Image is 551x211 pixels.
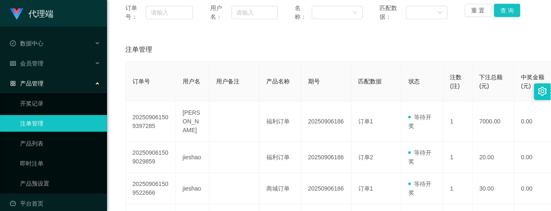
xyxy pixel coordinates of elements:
[444,173,473,204] td: 1
[521,74,545,89] span: 中奖金额(元)
[353,10,358,16] i: 图标: down
[146,6,193,19] input: 请输入
[494,4,521,17] button: 查 询
[358,185,373,192] span: 订单1
[538,87,547,96] i: 图标: setting
[450,74,462,89] span: 注数(注)
[176,102,209,142] td: [PERSON_NAME]
[473,102,515,142] td: 7000.00
[20,175,100,192] a: 产品预设置
[301,102,352,142] td: 20250906186
[480,74,503,89] span: 下注总额(元)
[10,80,43,87] span: 产品管理
[260,102,301,142] td: 福利订单
[10,40,43,47] span: 数据中心
[295,4,312,21] span: 名称：
[126,102,176,142] td: 202509061509397285
[10,80,16,86] i: 图标: appstore-o
[176,142,209,173] td: jieshao
[358,78,382,85] span: 匹配数据
[125,45,152,55] span: 注单管理
[126,142,176,173] td: 202509061509029859
[358,118,373,125] span: 订单1
[408,114,432,129] span: 等待开奖
[28,0,54,27] h1: 代理端
[465,4,492,17] button: 重 置
[10,60,16,66] i: 图标: table
[266,78,290,85] span: 产品名称
[301,142,352,173] td: 20250906186
[260,142,301,173] td: 福利订单
[301,173,352,204] td: 20250906186
[358,154,373,161] span: 订单2
[176,173,209,204] td: jieshao
[20,95,100,112] a: 开奖记录
[408,181,432,196] span: 等待开奖
[473,173,515,204] td: 30.00
[216,78,240,85] span: 用户备注
[308,78,320,85] span: 期号
[10,40,16,46] i: 图标: check-circle-o
[473,142,515,173] td: 20.00
[408,149,432,165] span: 等待开奖
[260,173,301,204] td: 商城订单
[232,6,278,19] input: 请输入
[125,4,146,21] span: 订单号：
[126,173,176,204] td: 202509061509522666
[210,4,232,21] span: 用户名：
[444,102,473,142] td: 1
[408,78,420,85] span: 状态
[183,78,200,85] span: 用户名
[380,4,406,21] span: 匹配数据：
[438,10,443,16] i: 图标: down
[20,115,100,132] a: 注单管理
[20,155,100,172] a: 即时注单
[10,10,54,17] a: 代理端
[444,142,473,173] td: 1
[10,60,43,67] span: 会员管理
[133,78,150,85] span: 订单号
[20,135,100,152] a: 产品列表
[10,8,23,20] img: logo.9652507e.png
